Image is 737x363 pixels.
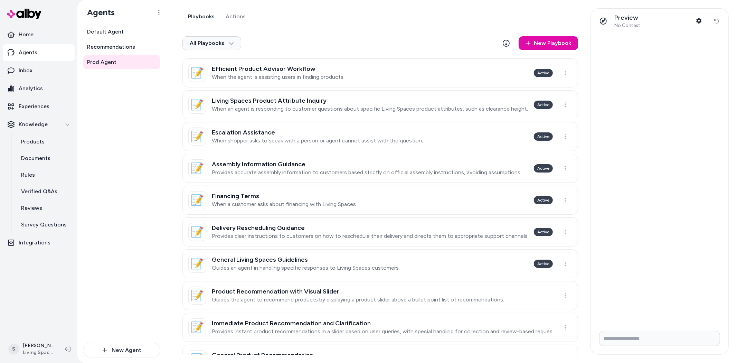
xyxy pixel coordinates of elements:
a: Analytics [3,80,75,97]
p: Preview [614,14,640,22]
a: 📝General Living Spaces GuidelinesGuides an agent in handling specific responses to Living Spaces ... [182,249,578,278]
p: Provides accurate assembly information to customers based strictly on official assembly instructi... [212,169,521,176]
p: Reviews [21,204,42,212]
p: When the agent is assisting users in finding products [212,74,343,81]
button: S[PERSON_NAME]Living Spaces [4,338,59,360]
a: Survey Questions [14,216,75,233]
div: Active [534,132,553,141]
span: S [8,344,19,355]
p: Rules [21,171,35,179]
div: 📝 [188,255,206,273]
h3: Living Spaces Product Attribute Inquiry [212,97,528,104]
p: Verified Q&As [21,187,57,196]
a: 📝Product Recommendation with Visual SliderGuides the agent to recommend products by displaying a ... [182,281,578,310]
div: Active [534,69,553,77]
div: 📝 [188,223,206,241]
h3: General Living Spaces Guidelines [212,256,399,263]
a: Inbox [3,62,75,79]
img: alby Logo [7,9,41,19]
p: Analytics [19,84,43,93]
a: Rules [14,167,75,183]
div: 📝 [188,159,206,177]
p: Home [19,30,34,39]
p: Guides an agent in handling specific responses to Living Spaces customers [212,264,399,271]
h3: Product Recommendation with Visual Slider [212,288,504,295]
div: Active [534,101,553,109]
a: 📝Assembly Information GuidanceProvides accurate assembly information to customers based strictly ... [182,154,578,183]
a: Default Agent [83,25,160,39]
h3: Escalation Assistance [212,129,423,136]
a: Integrations [3,234,75,251]
div: 📝 [188,318,206,336]
a: 📝Financing TermsWhen a customer asks about financing with Living SpacesActive [182,186,578,215]
h3: Immediate Product Recommendation and Clarification [212,320,553,327]
a: New Playbook [519,36,578,50]
button: New Agent [83,343,160,357]
div: 📝 [188,64,206,82]
p: Products [21,138,45,146]
button: All Playbooks [182,36,241,50]
h3: Delivery Rescheduling Guidance [212,224,528,231]
button: Knowledge [3,116,75,133]
div: 📝 [188,128,206,146]
p: Guides the agent to recommend products by displaying a product slider above a bullet point list o... [212,296,504,303]
p: Knowledge [19,120,48,129]
a: Recommendations [83,40,160,54]
a: Products [14,133,75,150]
span: Prod Agent [87,58,116,66]
p: When a customer asks about financing with Living Spaces [212,201,356,208]
button: Playbooks [182,8,220,25]
h3: Assembly Information Guidance [212,161,521,168]
span: Recommendations [87,43,135,51]
a: 📝Living Spaces Product Attribute InquiryWhen an agent is responding to customer questions about s... [182,90,578,119]
div: 📝 [188,287,206,305]
div: Active [534,196,553,204]
span: No Context [614,22,640,29]
a: 📝Delivery Rescheduling GuidanceProvides clear instructions to customers on how to reschedule thei... [182,217,578,246]
p: Documents [21,154,50,162]
span: Default Agent [87,28,124,36]
a: Reviews [14,200,75,216]
input: Write your prompt here [599,331,720,346]
p: When shopper asks to speak with a person or agent cannot assist with the question. [212,137,423,144]
h1: Agents [82,7,115,18]
span: All Playbooks [190,40,234,47]
a: Experiences [3,98,75,115]
p: Survey Questions [21,221,67,229]
h3: Financing Terms [212,193,356,199]
a: 📝Efficient Product Advisor WorkflowWhen the agent is assisting users in finding productsActive [182,58,578,87]
h3: General Product Recommendation [212,352,498,359]
a: Verified Q&As [14,183,75,200]
a: Agents [3,44,75,61]
p: Inbox [19,66,32,75]
p: Experiences [19,102,49,111]
div: Active [534,164,553,173]
div: 📝 [188,191,206,209]
p: Provides instant product recommendations in a slider based on user queries, with special handling... [212,328,553,335]
p: [PERSON_NAME] [23,342,54,349]
button: Actions [220,8,251,25]
a: Documents [14,150,75,167]
h3: Efficient Product Advisor Workflow [212,65,343,72]
a: Prod Agent [83,55,160,69]
a: 📝Escalation AssistanceWhen shopper asks to speak with a person or agent cannot assist with the qu... [182,122,578,151]
div: Active [534,228,553,236]
p: When an agent is responding to customer questions about specific Living Spaces product attributes... [212,105,528,112]
div: Active [534,260,553,268]
a: 📝Immediate Product Recommendation and ClarificationProvides instant product recommendations in a ... [182,313,578,342]
p: Integrations [19,239,50,247]
a: Home [3,26,75,43]
p: Agents [19,48,37,57]
span: Living Spaces [23,349,54,356]
p: Provides clear instructions to customers on how to reschedule their delivery and directs them to ... [212,233,528,240]
div: 📝 [188,96,206,114]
